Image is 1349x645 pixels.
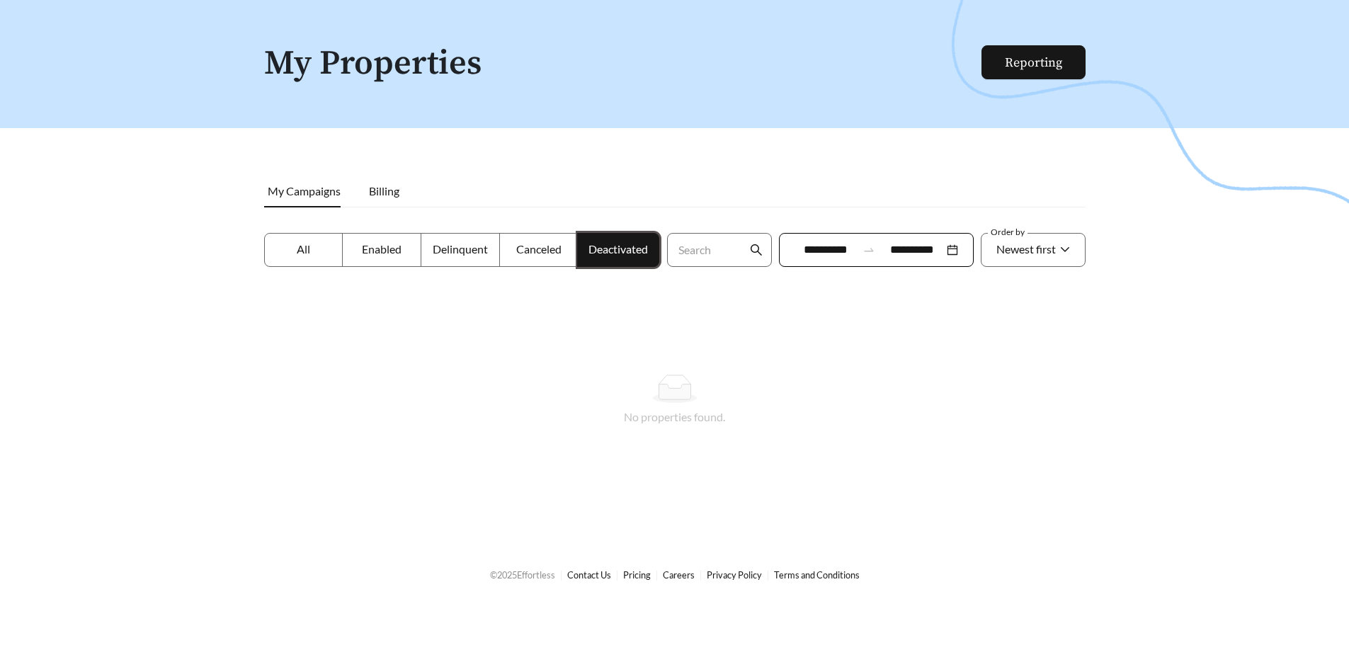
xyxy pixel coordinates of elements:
div: No properties found. [281,409,1069,426]
span: Canceled [516,242,562,256]
span: swap-right [863,244,875,256]
button: Reporting [981,45,1086,79]
span: Deactivated [588,242,648,256]
span: search [750,244,763,256]
a: Reporting [1005,55,1062,71]
h1: My Properties [264,45,983,83]
span: Delinquent [433,242,488,256]
span: My Campaigns [268,184,341,198]
span: Newest first [996,242,1056,256]
span: Enabled [362,242,402,256]
span: to [863,244,875,256]
span: Billing [369,184,399,198]
span: All [297,242,310,256]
